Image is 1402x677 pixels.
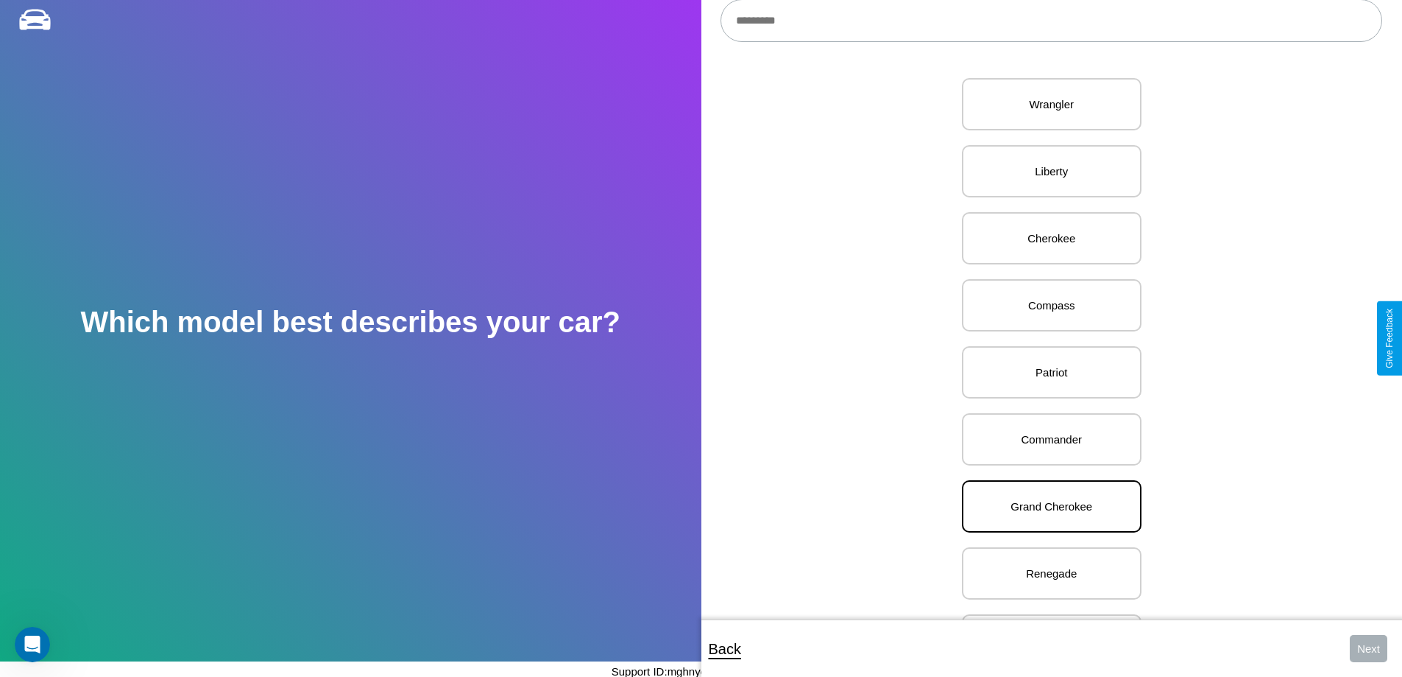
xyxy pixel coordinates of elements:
p: Liberty [978,161,1125,181]
h2: Which model best describes your car? [80,306,620,339]
p: Commander [978,429,1125,449]
p: Wrangler [978,94,1125,114]
button: Next [1350,635,1387,662]
iframe: Intercom live chat [15,627,50,662]
p: Renegade [978,564,1125,583]
p: Compass [978,295,1125,315]
p: Back [709,636,741,662]
p: Grand Cherokee [978,497,1125,516]
div: Give Feedback [1384,309,1395,368]
p: Patriot [978,362,1125,382]
p: Cherokee [978,228,1125,248]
